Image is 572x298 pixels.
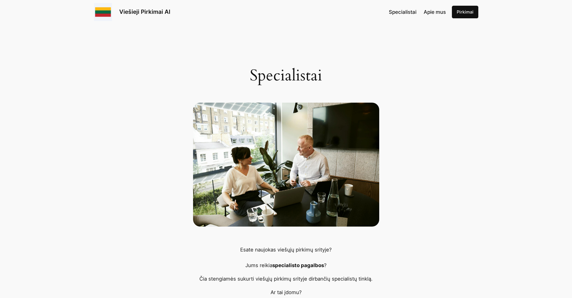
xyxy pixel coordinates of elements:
a: Viešieji Pirkimai AI [119,8,170,15]
img: Viešieji pirkimai logo [94,3,112,21]
span: Apie mus [424,9,446,15]
span: Specialistai [389,9,416,15]
a: Specialistai [389,8,416,16]
nav: Navigation [389,8,446,16]
a: Pirkimai [452,6,478,18]
strong: specialisto pagalbos [272,262,324,268]
p: Ar tai įdomu? [193,288,379,296]
h1: Specialistai [193,67,379,85]
: man and woman discussing and sharing ideas [193,103,379,227]
p: Čia stengiamės sukurti viešųjų pirkimų srityje dirbančių specialistų tinklą. [193,275,379,283]
a: Apie mus [424,8,446,16]
p: Esate naujokas viešųjų pirkimų srityje? Jums reikia ? [193,246,379,269]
